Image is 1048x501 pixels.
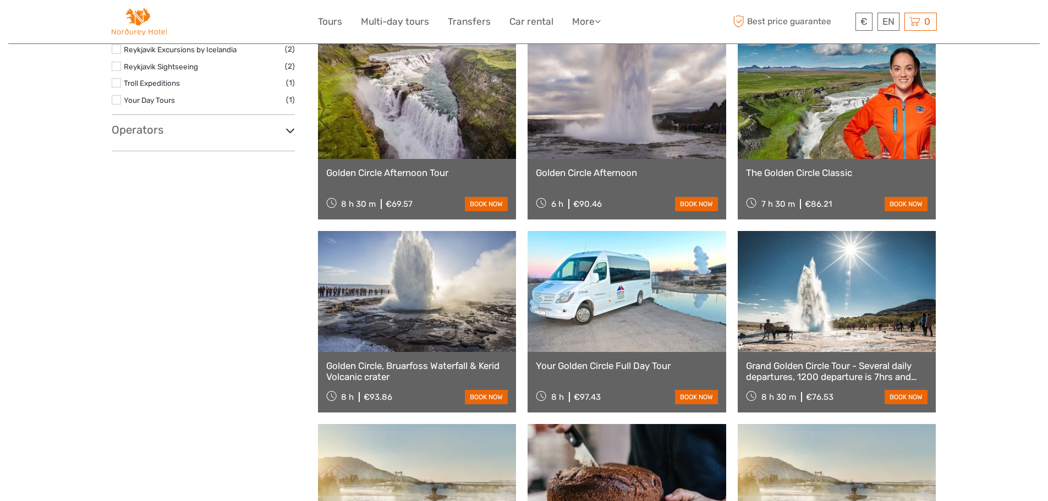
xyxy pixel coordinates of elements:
[746,360,928,383] a: Grand Golden Circle Tour - Several daily departures, 1200 departure is 7hrs and does not include ...
[124,45,237,54] a: Reykjavik Excursions by Icelandia
[124,79,180,87] a: Troll Expeditions
[286,93,295,106] span: (1)
[885,197,928,211] a: book now
[509,14,553,30] a: Car rental
[465,390,508,404] a: book now
[536,167,718,178] a: Golden Circle Afternoon
[860,16,868,27] span: €
[572,14,601,30] a: More
[551,199,563,209] span: 6 h
[465,197,508,211] a: book now
[675,390,718,404] a: book now
[112,8,167,35] img: Norðurey Hótel
[326,167,508,178] a: Golden Circle Afternoon Tour
[448,14,491,30] a: Transfers
[286,76,295,89] span: (1)
[326,360,508,383] a: Golden Circle, Bruarfoss Waterfall & Kerid Volcanic crater
[573,199,602,209] div: €90.46
[574,392,601,402] div: €97.43
[124,62,198,71] a: Reykjavik Sightseeing
[386,199,413,209] div: €69.57
[124,96,175,104] a: Your Day Tours
[885,390,928,404] a: book now
[551,392,564,402] span: 8 h
[877,13,899,31] div: EN
[536,360,718,371] a: Your Golden Circle Full Day Tour
[761,392,796,402] span: 8 h 30 m
[341,199,376,209] span: 8 h 30 m
[731,13,853,31] span: Best price guarantee
[923,16,932,27] span: 0
[285,43,295,56] span: (2)
[285,60,295,73] span: (2)
[806,392,833,402] div: €76.53
[361,14,429,30] a: Multi-day tours
[761,199,795,209] span: 7 h 30 m
[318,14,342,30] a: Tours
[805,199,832,209] div: €86.21
[112,123,295,136] h3: Operators
[341,392,354,402] span: 8 h
[364,392,392,402] div: €93.86
[746,167,928,178] a: The Golden Circle Classic
[675,197,718,211] a: book now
